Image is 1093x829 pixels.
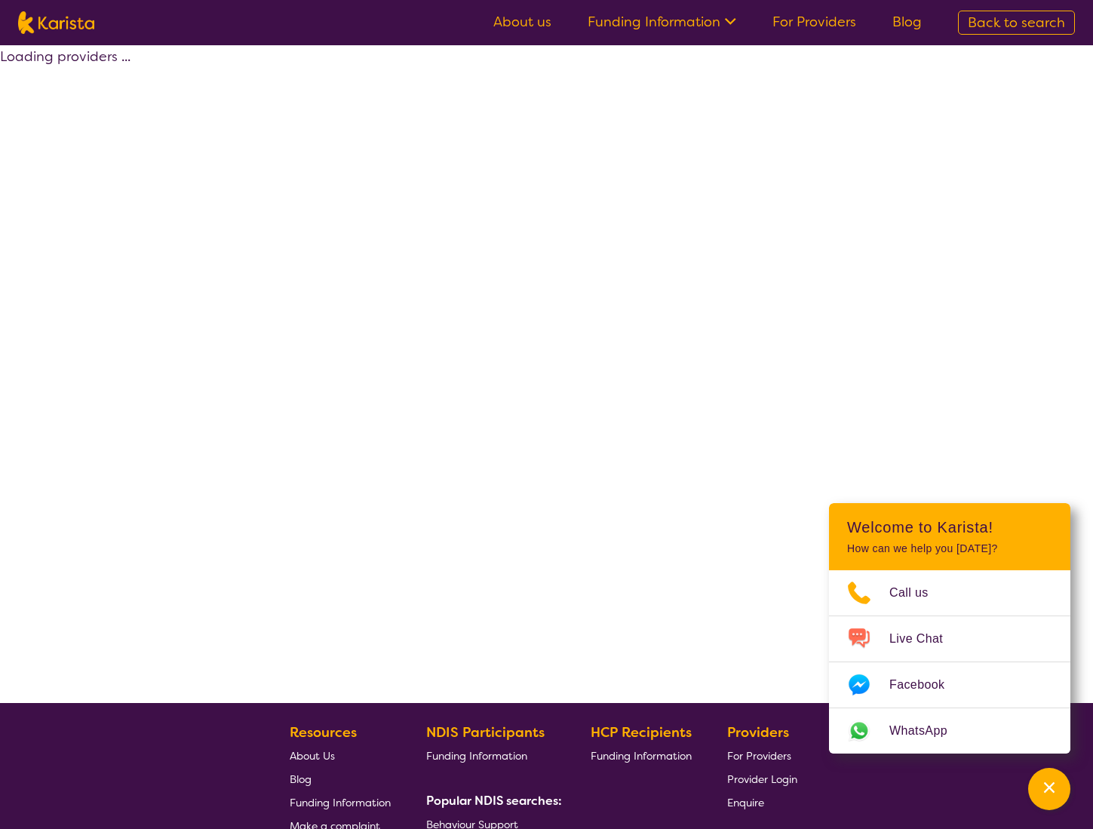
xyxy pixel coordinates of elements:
a: Funding Information [591,744,692,767]
span: Funding Information [591,749,692,763]
span: Enquire [727,796,764,809]
h2: Welcome to Karista! [847,518,1052,536]
span: Provider Login [727,772,797,786]
span: Back to search [968,14,1065,32]
a: Web link opens in a new tab. [829,708,1070,754]
a: Enquire [727,791,797,814]
a: About Us [290,744,391,767]
b: NDIS Participants [426,723,545,741]
b: HCP Recipients [591,723,692,741]
span: Live Chat [889,628,961,650]
span: Blog [290,772,312,786]
div: Channel Menu [829,503,1070,754]
span: WhatsApp [889,720,966,742]
span: For Providers [727,749,791,763]
span: Facebook [889,674,963,696]
b: Providers [727,723,789,741]
span: Funding Information [290,796,391,809]
a: Provider Login [727,767,797,791]
a: Back to search [958,11,1075,35]
a: For Providers [772,13,856,31]
b: Resources [290,723,357,741]
a: Funding Information [588,13,736,31]
a: For Providers [727,744,797,767]
span: Call us [889,582,947,604]
img: Karista logo [18,11,94,34]
span: Funding Information [426,749,527,763]
button: Channel Menu [1028,768,1070,810]
b: Popular NDIS searches: [426,793,562,809]
p: How can we help you [DATE]? [847,542,1052,555]
a: Blog [892,13,922,31]
a: About us [493,13,551,31]
a: Funding Information [290,791,391,814]
a: Blog [290,767,391,791]
span: About Us [290,749,335,763]
a: Funding Information [426,744,556,767]
ul: Choose channel [829,570,1070,754]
